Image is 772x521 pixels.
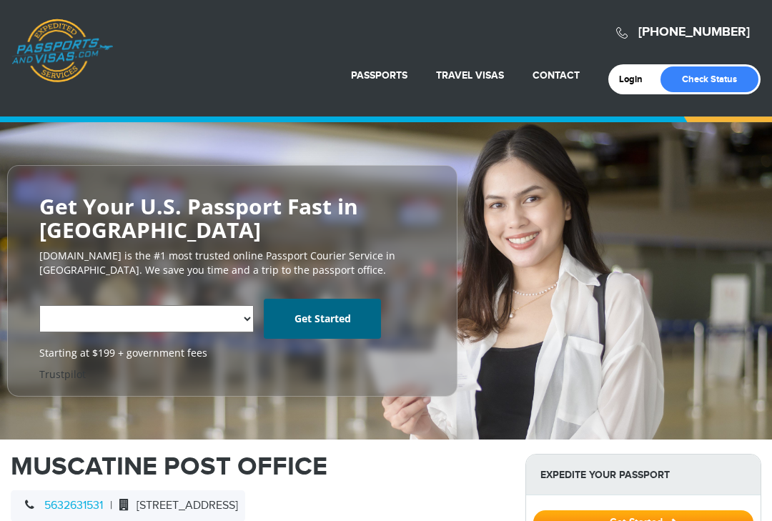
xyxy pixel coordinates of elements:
[39,249,425,277] p: [DOMAIN_NAME] is the #1 most trusted online Passport Courier Service in [GEOGRAPHIC_DATA]. We sav...
[351,69,407,81] a: Passports
[533,69,580,81] a: Contact
[619,74,653,85] a: Login
[44,499,103,512] a: 5632631531
[112,499,238,512] span: [STREET_ADDRESS]
[39,367,86,381] a: Trustpilot
[39,346,425,360] span: Starting at $199 + government fees
[638,24,750,40] a: [PHONE_NUMBER]
[264,299,381,339] a: Get Started
[526,455,761,495] strong: Expedite Your Passport
[11,19,113,83] a: Passports & [DOMAIN_NAME]
[660,66,758,92] a: Check Status
[436,69,504,81] a: Travel Visas
[11,454,504,480] h1: MUSCATINE POST OFFICE
[39,194,425,242] h2: Get Your U.S. Passport Fast in [GEOGRAPHIC_DATA]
